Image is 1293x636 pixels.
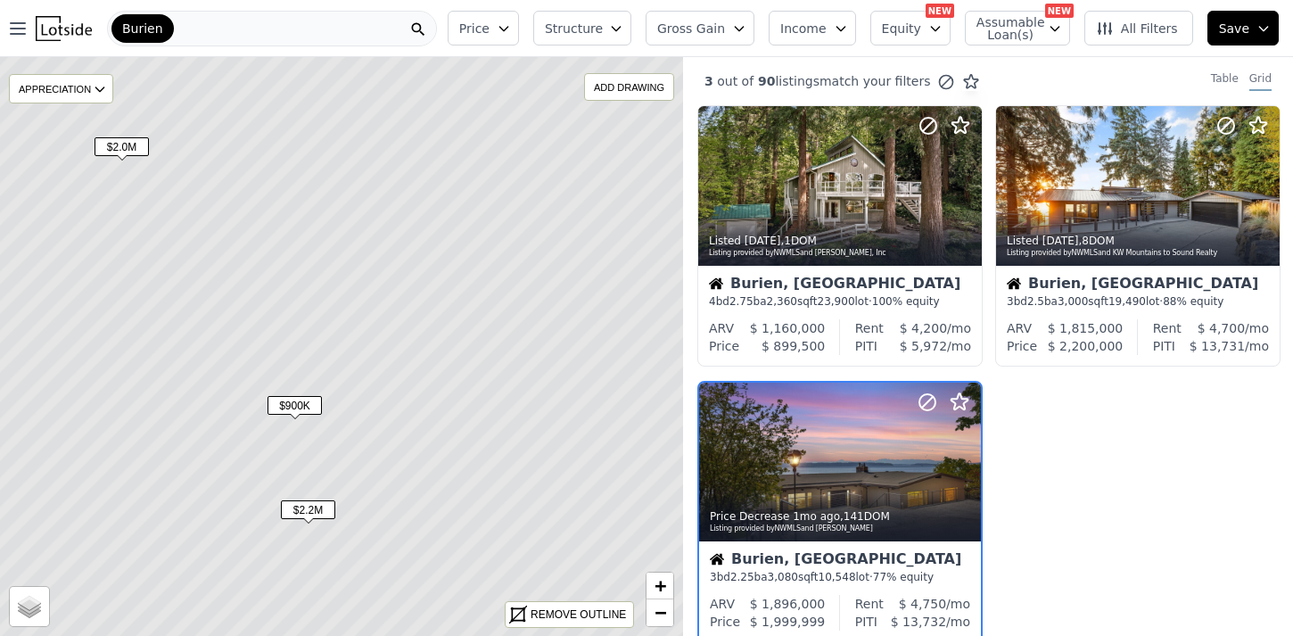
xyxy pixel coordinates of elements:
[819,571,856,583] span: 10,548
[965,11,1070,45] button: Assumable Loan(s)
[855,337,877,355] div: PITI
[10,587,49,626] a: Layers
[870,11,951,45] button: Equity
[769,11,856,45] button: Income
[1007,277,1269,294] div: Burien, [GEOGRAPHIC_DATA]
[900,321,947,335] span: $ 4,200
[655,574,666,597] span: +
[819,72,931,90] span: match your filters
[877,613,970,631] div: /mo
[884,595,970,613] div: /mo
[1190,339,1245,353] span: $ 13,731
[268,396,322,415] span: $900K
[710,552,724,566] img: House
[1048,321,1124,335] span: $ 1,815,000
[762,339,825,353] span: $ 899,500
[767,295,797,308] span: 2,360
[1219,20,1249,37] span: Save
[710,509,972,524] div: Price Decrease , 141 DOM
[710,595,735,613] div: ARV
[1175,337,1269,355] div: /mo
[95,137,149,163] div: $2.0M
[655,601,666,624] span: −
[710,613,740,631] div: Price
[750,321,826,335] span: $ 1,160,000
[1007,319,1032,337] div: ARV
[1007,277,1021,291] img: House
[745,235,781,247] time: 2025-09-19 00:00
[710,552,970,570] div: Burien, [GEOGRAPHIC_DATA]
[646,11,754,45] button: Gross Gain
[448,11,519,45] button: Price
[1153,319,1182,337] div: Rent
[877,337,971,355] div: /mo
[768,571,798,583] span: 3,080
[1007,294,1269,309] div: 3 bd 2.5 ba sqft lot · 88% equity
[1007,234,1271,248] div: Listed , 8 DOM
[281,500,335,526] div: $2.2M
[585,74,673,100] div: ADD DRAWING
[704,74,713,88] span: 3
[1207,11,1279,45] button: Save
[1058,295,1088,308] span: 3,000
[531,607,626,623] div: REMOVE OUTLINE
[683,72,980,91] div: out of listings
[709,277,971,294] div: Burien, [GEOGRAPHIC_DATA]
[710,570,970,584] div: 3 bd 2.25 ba sqft lot · 77% equity
[882,20,921,37] span: Equity
[710,524,972,534] div: Listing provided by NWMLS and [PERSON_NAME]
[709,248,973,259] div: Listing provided by NWMLS and [PERSON_NAME], Inc
[709,337,739,355] div: Price
[891,615,946,629] span: $ 13,732
[268,396,322,422] div: $900K
[1096,20,1178,37] span: All Filters
[900,339,947,353] span: $ 5,972
[1042,235,1079,247] time: 2025-09-12 19:44
[709,319,734,337] div: ARV
[533,11,631,45] button: Structure
[36,16,92,41] img: Lotside
[1108,295,1146,308] span: 19,490
[1007,248,1271,259] div: Listing provided by NWMLS and KW Mountains to Sound Realty
[657,20,725,37] span: Gross Gain
[1045,4,1074,18] div: NEW
[926,4,954,18] div: NEW
[9,74,113,103] div: APPRECIATION
[818,295,855,308] span: 23,900
[709,294,971,309] div: 4 bd 2.75 ba sqft lot · 100% equity
[1198,321,1245,335] span: $ 4,700
[855,319,884,337] div: Rent
[884,319,971,337] div: /mo
[281,500,335,519] span: $2.2M
[122,20,163,37] span: Burien
[459,20,490,37] span: Price
[750,615,826,629] span: $ 1,999,999
[709,277,723,291] img: House
[754,74,775,88] span: 90
[1007,337,1037,355] div: Price
[95,137,149,156] span: $2.0M
[899,597,946,611] span: $ 4,750
[646,599,673,626] a: Zoom out
[1249,71,1272,91] div: Grid
[646,573,673,599] a: Zoom in
[1153,337,1175,355] div: PITI
[709,234,973,248] div: Listed , 1 DOM
[976,16,1034,41] span: Assumable Loan(s)
[995,105,1279,367] a: Listed [DATE],8DOMListing provided byNWMLSand KW Mountains to Sound RealtyHouseBurien, [GEOGRAPHI...
[1211,71,1239,91] div: Table
[855,595,884,613] div: Rent
[697,105,981,367] a: Listed [DATE],1DOMListing provided byNWMLSand [PERSON_NAME], IncHouseBurien, [GEOGRAPHIC_DATA]4bd...
[750,597,826,611] span: $ 1,896,000
[1048,339,1124,353] span: $ 2,200,000
[1084,11,1193,45] button: All Filters
[1182,319,1269,337] div: /mo
[793,510,840,523] time: 2025-08-21 01:24
[855,613,877,631] div: PITI
[780,20,827,37] span: Income
[545,20,602,37] span: Structure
